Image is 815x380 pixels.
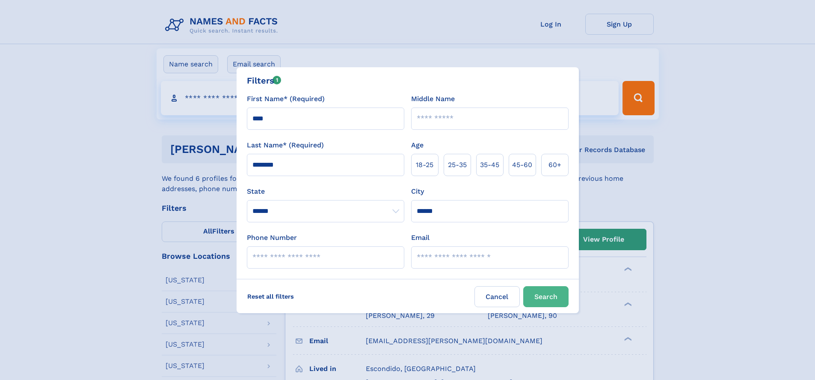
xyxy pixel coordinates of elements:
label: Last Name* (Required) [247,140,324,150]
span: 35‑45 [480,160,499,170]
label: City [411,186,424,197]
label: First Name* (Required) [247,94,325,104]
label: Reset all filters [242,286,299,307]
span: 45‑60 [512,160,532,170]
label: State [247,186,404,197]
label: Phone Number [247,233,297,243]
span: 18‑25 [416,160,433,170]
span: 60+ [548,160,561,170]
span: 25‑35 [448,160,467,170]
button: Search [523,286,569,307]
label: Age [411,140,424,150]
label: Middle Name [411,94,455,104]
label: Email [411,233,430,243]
label: Cancel [474,286,520,307]
div: Filters [247,74,282,87]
